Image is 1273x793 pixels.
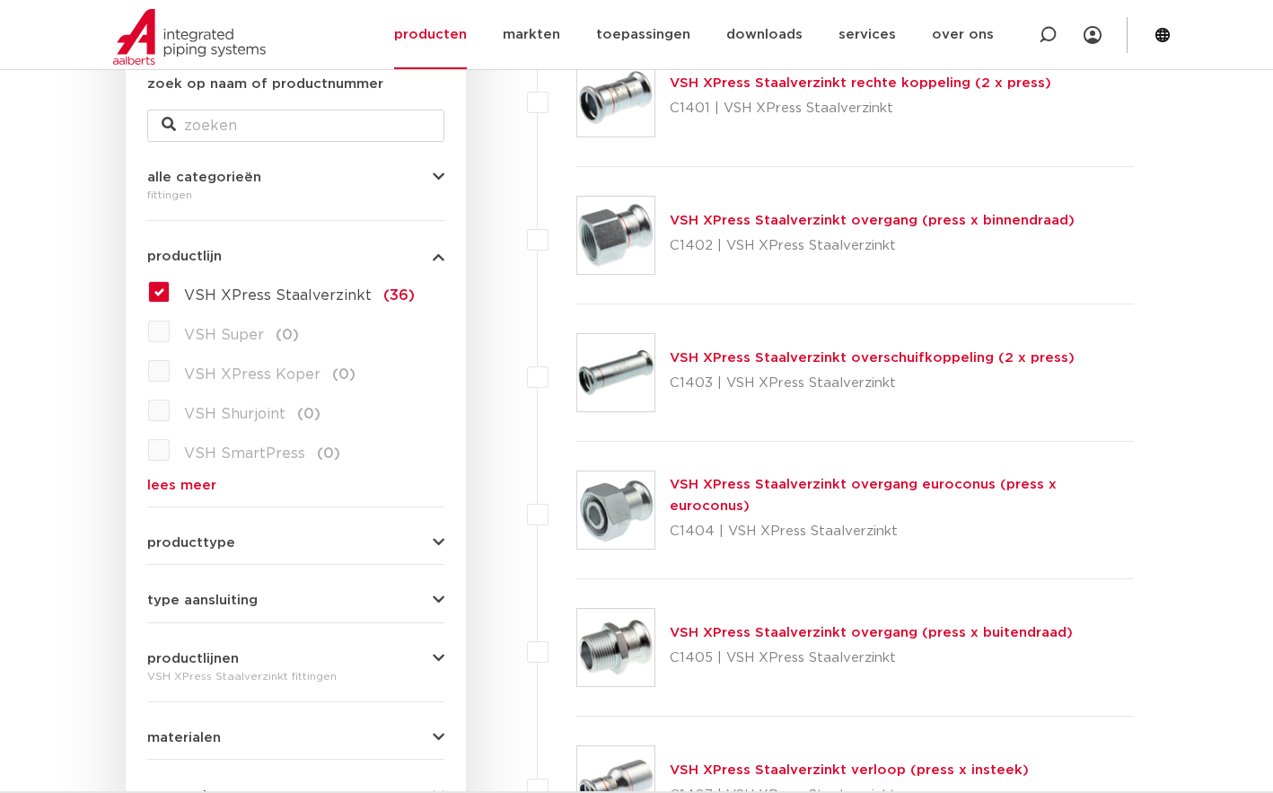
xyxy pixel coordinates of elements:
span: VSH SmartPress [184,446,305,461]
span: materialen [147,731,221,745]
button: productlijnen [147,652,444,665]
p: C1401 | VSH XPress Staalverzinkt [670,94,1051,123]
a: VSH XPress Staalverzinkt overschuifkoppeling (2 x press) [670,351,1075,365]
p: C1404 | VSH XPress Staalverzinkt [670,517,1134,546]
img: Thumbnail for VSH XPress Staalverzinkt overgang euroconus (press x euroconus) [577,471,654,549]
img: Thumbnail for VSH XPress Staalverzinkt overgang (press x buitendraad) [577,609,654,686]
button: producttype [147,536,444,550]
span: VSH XPress Koper [184,367,320,382]
input: zoeken [147,110,444,142]
p: C1405 | VSH XPress Staalverzinkt [670,644,1073,673]
a: VSH XPress Staalverzinkt verloop (press x insteek) [670,763,1029,777]
span: alle categorieën [147,171,261,184]
span: VSH Super [184,328,264,342]
label: zoek op naam of productnummer [147,74,383,95]
button: productlijn [147,250,444,263]
p: C1403 | VSH XPress Staalverzinkt [670,369,1075,398]
span: (0) [332,367,356,382]
p: C1402 | VSH XPress Staalverzinkt [670,232,1075,260]
img: Thumbnail for VSH XPress Staalverzinkt overgang (press x binnendraad) [577,197,654,274]
a: VSH XPress Staalverzinkt overgang (press x buitendraad) [670,626,1073,639]
span: (0) [317,446,340,461]
a: VSH XPress Staalverzinkt overgang euroconus (press x euroconus) [670,478,1057,513]
div: VSH XPress Staalverzinkt fittingen [147,665,444,687]
img: Thumbnail for VSH XPress Staalverzinkt overschuifkoppeling (2 x press) [577,334,654,411]
button: type aansluiting [147,594,444,607]
div: fittingen [147,184,444,206]
span: VSH XPress Staalverzinkt [184,288,372,303]
span: productlijn [147,250,222,263]
span: productlijnen [147,652,239,665]
span: VSH Shurjoint [184,407,285,421]
img: Thumbnail for VSH XPress Staalverzinkt rechte koppeling (2 x press) [577,59,654,137]
span: producttype [147,536,235,550]
span: (36) [383,288,415,303]
button: alle categorieën [147,171,444,184]
span: (0) [276,328,299,342]
a: lees meer [147,479,444,492]
span: type aansluiting [147,594,258,607]
a: VSH XPress Staalverzinkt rechte koppeling (2 x press) [670,76,1051,90]
span: (0) [297,407,320,421]
button: materialen [147,731,444,745]
a: VSH XPress Staalverzinkt overgang (press x binnendraad) [670,214,1075,227]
